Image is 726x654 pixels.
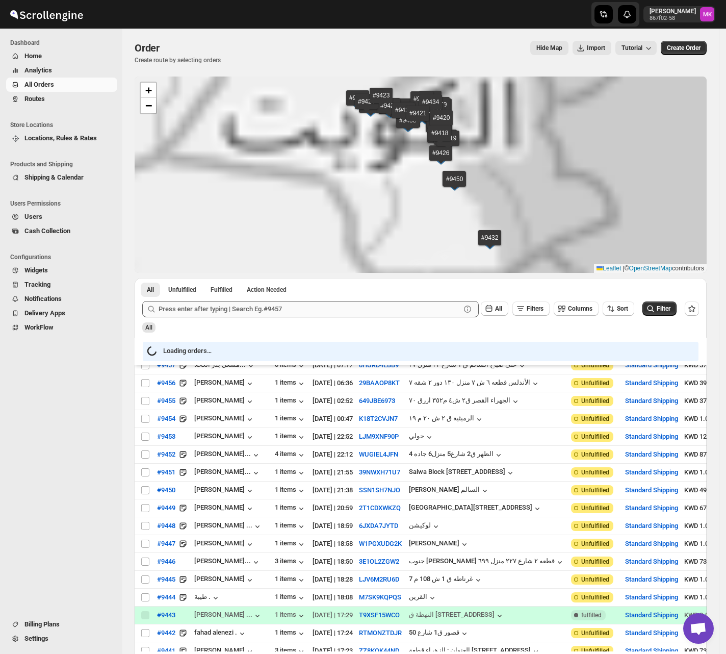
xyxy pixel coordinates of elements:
[409,396,510,404] div: الجهراء القصر ق٢ ش٤ م٣٥٢ ازرق ٧٠
[409,504,532,511] div: [GEOGRAPHIC_DATA][STREET_ADDRESS]
[409,504,542,514] button: [GEOGRAPHIC_DATA][STREET_ADDRESS]
[194,361,256,371] button: مشعل بدر الكحلا...
[409,521,441,532] button: لوكيشن
[594,264,707,273] div: © contributors
[581,379,609,387] span: Unfulfilled
[423,99,438,110] img: Marker
[194,486,255,496] div: [PERSON_NAME]
[359,450,398,458] button: WUGIEL4JFN
[359,379,400,387] button: 29BAAOP8KT
[615,41,657,55] button: Tutorial
[275,450,306,460] button: 4 items
[313,414,353,424] div: [DATE] | 00:47
[433,128,448,139] img: Marker
[141,283,160,297] button: All
[409,557,565,567] button: جنوب [PERSON_NAME] قطعه ٢ شارع ٢٢٧ منزل ٦٩٩
[409,628,470,639] button: قصور ق1 شارع 50
[359,575,399,583] button: LJV6M2RU6D
[396,111,411,122] img: Marker
[275,468,306,478] button: 1 items
[147,286,154,294] span: All
[409,593,437,603] button: القرين
[157,432,175,442] span: #9453
[24,66,52,74] span: Analytics
[447,180,462,191] img: Marker
[135,42,160,54] span: Order
[157,592,175,602] span: #9444
[275,521,306,532] div: 1 items
[157,378,175,388] span: #9456
[409,575,473,583] div: غرناطه ق 1 ش 108 م 7
[141,98,156,113] a: Zoom out
[623,265,625,272] span: |
[410,114,426,125] img: Marker
[423,103,438,114] img: Marker
[24,620,60,628] span: Billing Plans
[409,539,459,547] div: [PERSON_NAME]
[359,397,395,405] button: 649JBE6973
[275,361,306,371] div: 3 items
[409,361,527,371] button: على صباح السالم ق ١ شارع ٢٣ منزل ٢٧
[10,39,117,47] span: Dashboard
[401,120,417,132] img: Marker
[194,432,255,442] button: [PERSON_NAME]
[625,486,678,494] button: Standard Shipping
[275,593,306,603] button: 1 items
[393,107,408,118] img: Marker
[151,589,181,606] button: #9444
[395,110,410,121] img: Marker
[359,468,400,476] button: 39NWXH71U7
[275,486,306,496] button: 1 items
[194,379,255,389] button: [PERSON_NAME]
[359,540,402,547] button: W1PGXUDG2K
[359,102,374,113] img: Marker
[194,521,252,529] div: [PERSON_NAME] ...
[625,629,678,637] button: Standard Shipping
[397,107,412,118] img: Marker
[581,415,609,423] span: Unfulfilled
[409,486,490,496] button: [PERSON_NAME] السالم
[409,521,431,529] div: لوكيشن
[194,504,255,514] button: [PERSON_NAME]
[661,41,707,55] button: Create custom order
[194,450,261,460] button: [PERSON_NAME]...
[434,118,449,130] img: Marker
[6,210,117,224] button: Users
[194,593,221,603] button: طيبة .
[409,557,555,565] div: جنوب [PERSON_NAME] قطعه ٢ شارع ٢٢٧ منزل ٦٩٩
[617,305,628,312] span: Sort
[409,432,424,440] div: حولي
[313,360,353,370] div: [DATE] | 07:17
[657,305,670,312] span: Filter
[527,305,543,312] span: Filters
[625,611,678,619] button: Standard Shipping
[247,286,287,294] span: Action Needed
[10,160,117,168] span: Products and Shipping
[151,429,181,445] button: #9453
[313,396,353,406] div: [DATE] | 02:52
[145,84,152,96] span: +
[359,415,398,422] button: K18T2CVJN7
[530,41,568,55] button: Map action label
[495,305,502,312] span: All
[151,375,181,391] button: #9456
[418,113,433,124] img: Marker
[359,611,400,619] button: T9XSF15WCO
[151,518,181,534] button: #9448
[409,396,521,407] button: الجهراء القصر ق٢ ش٤ م٣٥٢ ازرق ٧٠
[151,554,181,570] button: #9446
[409,646,531,654] div: العنوان : الزهراء قطعة [STREET_ADDRESS]
[482,238,498,249] img: Marker
[684,414,723,424] div: KWD 1.000
[163,346,212,359] span: Loading orders…
[6,92,117,106] button: Routes
[684,396,723,406] div: KWD 37.050
[157,396,175,406] span: #9455
[431,136,447,147] img: Marker
[151,536,181,552] button: #9447
[194,468,251,475] div: [PERSON_NAME]...
[275,575,306,585] button: 1 items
